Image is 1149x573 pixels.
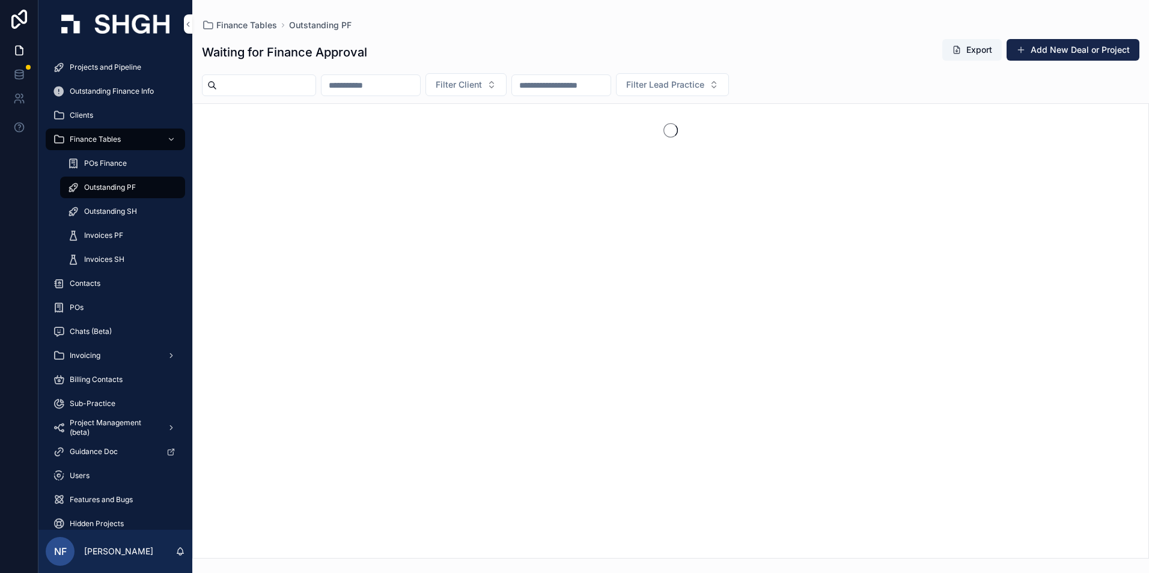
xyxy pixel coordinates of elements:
[70,399,115,408] span: Sub-Practice
[46,105,185,126] a: Clients
[70,279,100,288] span: Contacts
[70,471,90,481] span: Users
[70,447,118,456] span: Guidance Doc
[942,39,1002,61] button: Export
[61,14,169,34] img: App logo
[70,62,141,72] span: Projects and Pipeline
[46,489,185,511] a: Features and Bugs
[60,249,185,270] a: Invoices SH
[46,345,185,366] a: Invoicing
[70,86,154,96] span: Outstanding Finance Info
[1007,39,1139,61] button: Add New Deal or Project
[46,56,185,78] a: Projects and Pipeline
[84,231,123,240] span: Invoices PF
[84,545,153,557] p: [PERSON_NAME]
[70,519,124,529] span: Hidden Projects
[626,79,704,91] span: Filter Lead Practice
[216,19,277,31] span: Finance Tables
[54,544,67,559] span: NF
[70,327,112,336] span: Chats (Beta)
[46,513,185,535] a: Hidden Projects
[70,495,133,505] span: Features and Bugs
[46,369,185,390] a: Billing Contacts
[84,159,127,168] span: POs Finance
[46,441,185,462] a: Guidance Doc
[60,201,185,222] a: Outstanding SH
[46,417,185,438] a: Project Management (beta)
[46,393,185,414] a: Sub-Practice
[289,19,352,31] a: Outstanding PF
[46,129,185,150] a: Finance Tables
[436,79,482,91] span: Filter Client
[70,351,100,360] span: Invoicing
[70,135,121,144] span: Finance Tables
[70,418,157,437] span: Project Management (beta)
[70,303,84,312] span: POs
[46,273,185,294] a: Contacts
[46,297,185,318] a: POs
[202,19,277,31] a: Finance Tables
[202,44,367,61] h1: Waiting for Finance Approval
[46,465,185,487] a: Users
[616,73,729,96] button: Select Button
[425,73,507,96] button: Select Button
[60,177,185,198] a: Outstanding PF
[60,225,185,246] a: Invoices PF
[46,321,185,342] a: Chats (Beta)
[38,48,192,530] div: scrollable content
[84,255,124,264] span: Invoices SH
[84,207,137,216] span: Outstanding SH
[70,111,93,120] span: Clients
[60,153,185,174] a: POs Finance
[84,183,136,192] span: Outstanding PF
[46,80,185,102] a: Outstanding Finance Info
[70,375,123,384] span: Billing Contacts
